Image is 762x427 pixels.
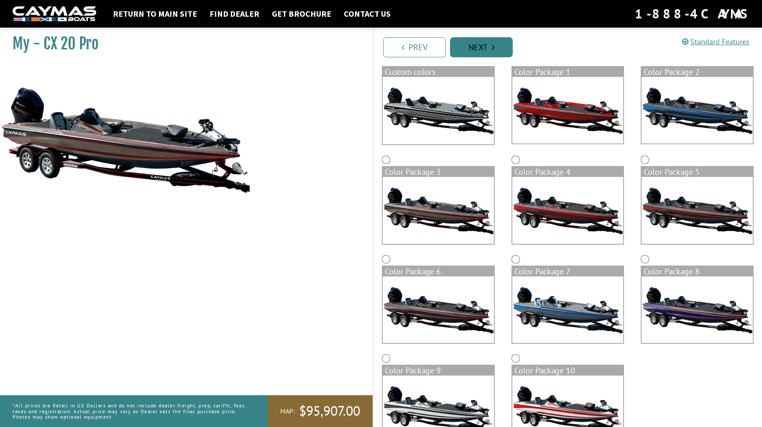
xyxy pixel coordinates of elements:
[512,366,624,376] div: Color Package 10
[383,266,494,276] div: Color Package 6
[642,266,753,276] div: Color Package 8
[642,167,753,177] div: Color Package 5
[642,177,753,243] img: color_package_326.png
[642,77,753,143] img: color_package_323.png
[383,167,494,177] div: Color Package 3
[381,36,762,57] ul: Pagination
[109,8,201,19] a: Return to main site
[512,276,624,343] img: color_package_328.png
[205,8,263,19] a: Find Dealer
[299,402,360,420] span: $95,907.00
[642,67,753,77] div: Color Package 2
[383,366,494,376] div: Color Package 9
[512,77,624,143] img: color_package_322.png
[383,177,494,243] img: color_package_324.png
[642,276,753,343] img: color_package_329.png
[383,276,494,343] img: color_package_327.png
[13,34,352,53] h1: My - CX 20 Pro
[450,37,513,57] a: Next
[512,67,624,77] div: Color Package 1
[512,167,624,177] div: Color Package 4
[268,395,373,427] a: MAP:$95,907.00
[340,8,395,19] a: Contact Us
[635,5,749,23] div: 1-888-4CAYMAS
[13,6,96,22] img: white-logo-c9c8dbefe5ff5ceceb0f0178aa75bf4bb51f6bca0971e226c86eb53dfe498488.png
[268,8,335,19] a: Get Brochure
[512,177,624,243] img: color_package_325.png
[280,407,295,416] span: MAP:
[512,266,624,276] div: Color Package 7
[383,77,494,144] img: cx-Base-Layer.png
[682,37,749,46] a: Standard Features
[383,37,446,57] a: Prev
[13,399,249,424] p: *All prices are Retail in US Dollars and do not include dealer freight, prep, tariffs, fees, taxe...
[383,67,494,77] div: Custom colors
